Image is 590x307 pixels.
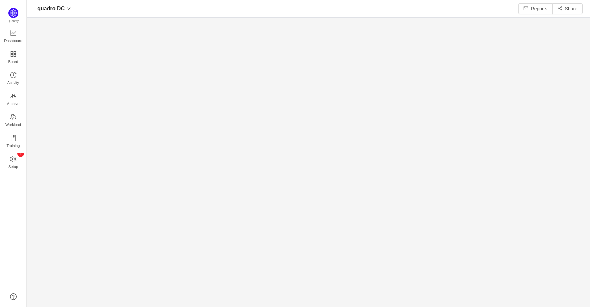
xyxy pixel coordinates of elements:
sup: 1 [17,150,24,157]
span: Archive [7,97,19,110]
a: icon: question-circle [10,293,17,300]
a: Archive [10,93,17,106]
span: Quantify [8,19,19,23]
span: Training [6,139,20,152]
a: Workload [10,114,17,127]
span: Activity [7,76,19,89]
i: icon: setting [10,156,17,162]
i: icon: down [67,7,71,11]
i: icon: team [10,114,17,120]
a: Dashboard [10,30,17,43]
a: Activity [10,72,17,85]
img: Quantify [8,8,18,18]
span: Board [8,55,18,68]
p: 1 [19,150,22,157]
span: Setup [8,160,18,173]
a: Training [10,135,17,148]
i: icon: book [10,135,17,141]
i: icon: line-chart [10,30,17,36]
span: Workload [5,118,21,131]
button: icon: share-altShare [552,3,583,14]
i: icon: gold [10,93,17,99]
a: icon: settingSetup [10,156,17,169]
span: quadro DC [37,3,65,14]
i: icon: appstore [10,51,17,57]
a: Board [10,51,17,64]
button: icon: mailReports [518,3,553,14]
span: Dashboard [4,34,22,47]
i: icon: history [10,72,17,78]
